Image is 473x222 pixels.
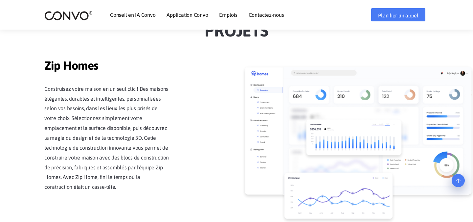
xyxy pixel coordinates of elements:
font: Conseil en IA Convo [110,12,155,18]
font: Application Convo [167,12,208,18]
font: Zip Homes [44,59,98,72]
font: projets [205,21,268,40]
a: Conseil en IA Convo [110,12,155,17]
font: Emplois [219,12,237,18]
font: Planifier un appel [378,12,418,18]
a: Emplois [219,12,237,17]
a: Planifier un appel [371,8,425,21]
img: logo_2.png [44,11,93,21]
a: Contactez-nous [249,12,284,17]
font: Contactez-nous [249,12,284,18]
font: Construisez votre maison en un seul clic ! Des maisons élégantes, durables et intelligentes, pers... [44,86,169,190]
a: Application Convo [167,12,208,17]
